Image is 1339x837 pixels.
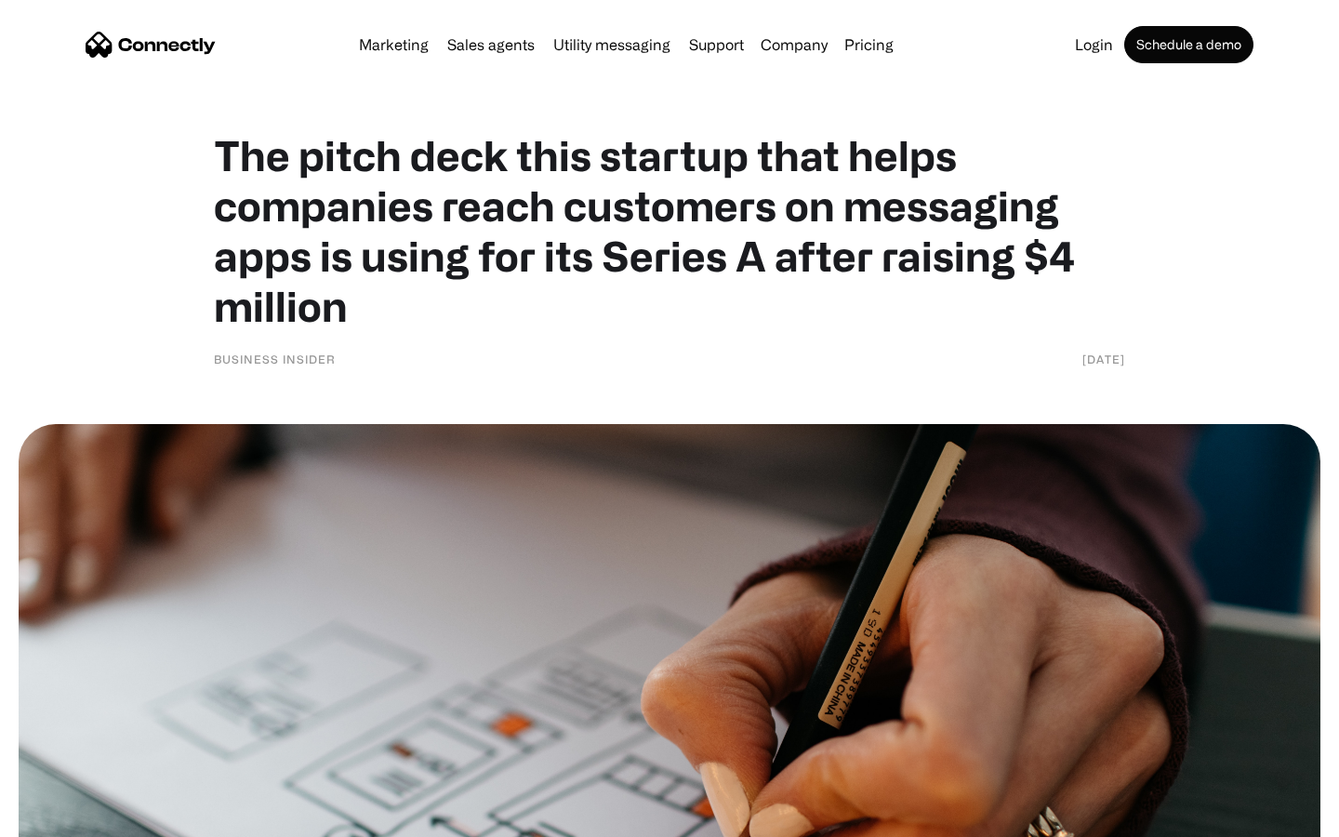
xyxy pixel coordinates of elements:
[214,350,336,368] div: Business Insider
[761,32,828,58] div: Company
[1124,26,1253,63] a: Schedule a demo
[351,37,436,52] a: Marketing
[440,37,542,52] a: Sales agents
[214,130,1125,331] h1: The pitch deck this startup that helps companies reach customers on messaging apps is using for i...
[546,37,678,52] a: Utility messaging
[1067,37,1120,52] a: Login
[837,37,901,52] a: Pricing
[682,37,751,52] a: Support
[1082,350,1125,368] div: [DATE]
[19,804,112,830] aside: Language selected: English
[37,804,112,830] ul: Language list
